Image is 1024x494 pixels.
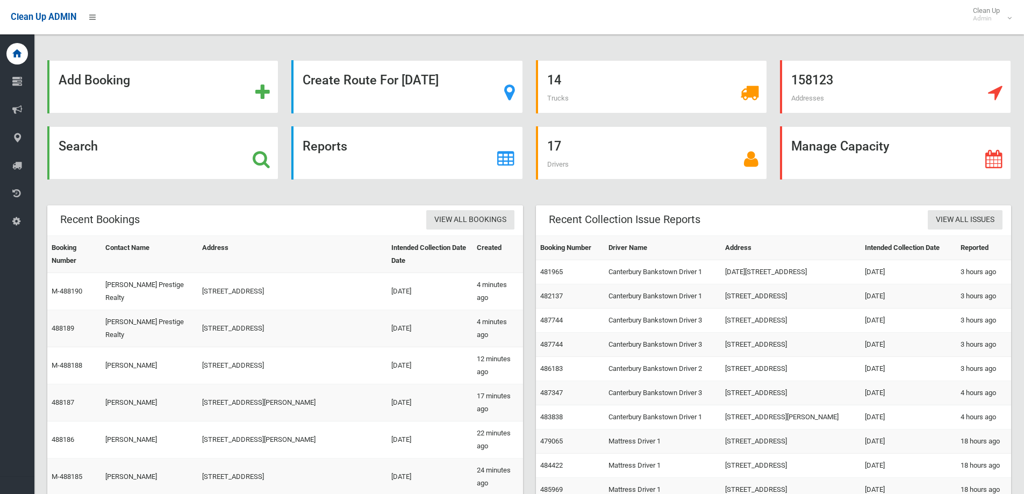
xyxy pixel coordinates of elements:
[540,437,563,445] a: 479065
[861,381,956,405] td: [DATE]
[47,126,278,180] a: Search
[101,236,198,273] th: Contact Name
[198,347,388,384] td: [STREET_ADDRESS]
[780,60,1011,113] a: 158123 Addresses
[387,421,472,459] td: [DATE]
[52,435,74,443] a: 488186
[956,236,1011,260] th: Reported
[303,139,347,154] strong: Reports
[472,384,523,421] td: 17 minutes ago
[721,429,861,454] td: [STREET_ADDRESS]
[291,60,522,113] a: Create Route For [DATE]
[791,73,833,88] strong: 158123
[547,94,569,102] span: Trucks
[721,284,861,309] td: [STREET_ADDRESS]
[956,381,1011,405] td: 4 hours ago
[536,236,604,260] th: Booking Number
[973,15,1000,23] small: Admin
[387,273,472,310] td: [DATE]
[604,333,721,357] td: Canterbury Bankstown Driver 3
[721,381,861,405] td: [STREET_ADDRESS]
[721,405,861,429] td: [STREET_ADDRESS][PERSON_NAME]
[47,60,278,113] a: Add Booking
[540,364,563,373] a: 486183
[101,384,198,421] td: [PERSON_NAME]
[547,139,561,154] strong: 17
[956,333,1011,357] td: 3 hours ago
[387,347,472,384] td: [DATE]
[861,309,956,333] td: [DATE]
[198,236,388,273] th: Address
[540,340,563,348] a: 487744
[780,126,1011,180] a: Manage Capacity
[540,389,563,397] a: 487347
[198,421,388,459] td: [STREET_ADDRESS][PERSON_NAME]
[721,260,861,284] td: [DATE][STREET_ADDRESS]
[861,429,956,454] td: [DATE]
[387,310,472,347] td: [DATE]
[721,454,861,478] td: [STREET_ADDRESS]
[928,210,1002,230] a: View All Issues
[47,209,153,230] header: Recent Bookings
[472,310,523,347] td: 4 minutes ago
[426,210,514,230] a: View All Bookings
[52,287,82,295] a: M-488190
[547,160,569,168] span: Drivers
[536,209,713,230] header: Recent Collection Issue Reports
[956,405,1011,429] td: 4 hours ago
[721,357,861,381] td: [STREET_ADDRESS]
[791,139,889,154] strong: Manage Capacity
[861,454,956,478] td: [DATE]
[604,381,721,405] td: Canterbury Bankstown Driver 3
[11,12,76,22] span: Clean Up ADMIN
[198,384,388,421] td: [STREET_ADDRESS][PERSON_NAME]
[472,236,523,273] th: Created
[472,347,523,384] td: 12 minutes ago
[956,309,1011,333] td: 3 hours ago
[721,309,861,333] td: [STREET_ADDRESS]
[604,454,721,478] td: Mattress Driver 1
[52,324,74,332] a: 488189
[956,454,1011,478] td: 18 hours ago
[198,310,388,347] td: [STREET_ADDRESS]
[59,139,98,154] strong: Search
[721,333,861,357] td: [STREET_ADDRESS]
[52,398,74,406] a: 488187
[604,429,721,454] td: Mattress Driver 1
[387,384,472,421] td: [DATE]
[47,236,101,273] th: Booking Number
[956,260,1011,284] td: 3 hours ago
[52,361,82,369] a: M-488188
[604,405,721,429] td: Canterbury Bankstown Driver 1
[101,273,198,310] td: [PERSON_NAME] Prestige Realty
[968,6,1011,23] span: Clean Up
[956,284,1011,309] td: 3 hours ago
[536,126,767,180] a: 17 Drivers
[791,94,824,102] span: Addresses
[101,310,198,347] td: [PERSON_NAME] Prestige Realty
[536,60,767,113] a: 14 Trucks
[861,405,956,429] td: [DATE]
[861,260,956,284] td: [DATE]
[291,126,522,180] a: Reports
[540,461,563,469] a: 484422
[604,284,721,309] td: Canterbury Bankstown Driver 1
[303,73,439,88] strong: Create Route For [DATE]
[59,73,130,88] strong: Add Booking
[472,421,523,459] td: 22 minutes ago
[540,485,563,493] a: 485969
[861,357,956,381] td: [DATE]
[721,236,861,260] th: Address
[956,357,1011,381] td: 3 hours ago
[604,236,721,260] th: Driver Name
[540,413,563,421] a: 483838
[540,268,563,276] a: 481965
[540,316,563,324] a: 487744
[604,309,721,333] td: Canterbury Bankstown Driver 3
[472,273,523,310] td: 4 minutes ago
[547,73,561,88] strong: 14
[861,333,956,357] td: [DATE]
[101,421,198,459] td: [PERSON_NAME]
[861,284,956,309] td: [DATE]
[101,347,198,384] td: [PERSON_NAME]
